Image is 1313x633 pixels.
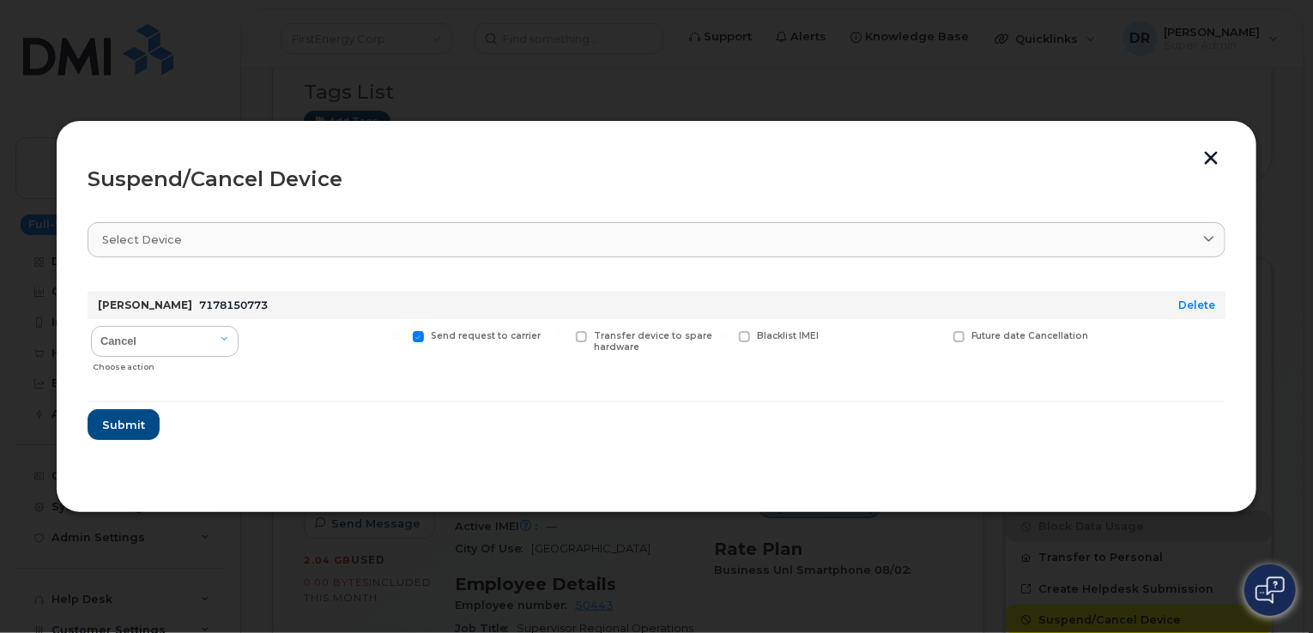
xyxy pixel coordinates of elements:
div: Suspend/Cancel Device [88,169,1225,190]
input: Send request to carrier [392,331,401,340]
input: Future date Cancellation [933,331,941,340]
span: Future date Cancellation [971,330,1089,341]
input: Blacklist IMEI [718,331,727,340]
span: Send request to carrier [431,330,541,341]
span: Blacklist IMEI [757,330,819,341]
img: Open chat [1256,576,1285,604]
a: Delete [1178,298,1215,311]
input: Transfer device to spare hardware [555,331,564,340]
span: 7178150773 [199,298,268,311]
span: Transfer device to spare hardware [594,330,712,353]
